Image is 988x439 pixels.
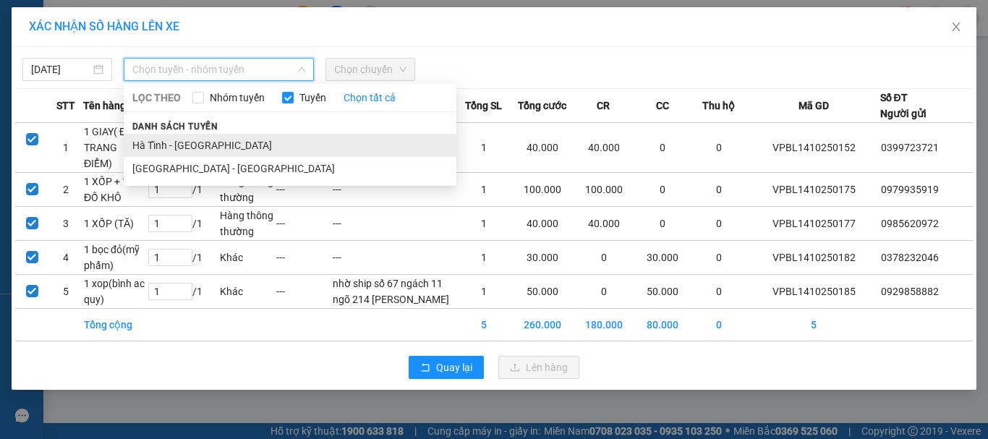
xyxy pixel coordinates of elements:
[83,173,148,207] td: 1 XỐP + 1 BÌ ĐỒ KHÔ
[691,275,747,309] td: 0
[456,309,512,341] td: 5
[276,275,332,309] td: ---
[656,98,669,114] span: CC
[574,275,635,309] td: 0
[148,275,219,309] td: / 1
[135,54,605,72] li: Hotline: 1900252555
[881,252,939,263] span: 0378232046
[512,123,574,173] td: 40.000
[512,207,574,241] td: 40.000
[49,207,83,241] td: 3
[132,90,181,106] span: LỌC THEO
[691,241,747,275] td: 0
[456,123,512,173] td: 1
[881,218,939,229] span: 0985620972
[574,241,635,275] td: 0
[409,356,484,379] button: rollbackQuay lại
[204,90,271,106] span: Nhóm tuyến
[498,356,579,379] button: uploadLên hàng
[634,123,691,173] td: 0
[219,173,276,207] td: Hàng thông thường
[276,241,332,275] td: ---
[748,123,880,173] td: VPBL1410250152
[881,286,939,297] span: 0929858882
[634,207,691,241] td: 0
[29,20,179,33] span: XÁC NHẬN SỐ HÀNG LÊN XE
[49,173,83,207] td: 2
[574,207,635,241] td: 40.000
[456,241,512,275] td: 1
[512,241,574,275] td: 30.000
[748,241,880,275] td: VPBL1410250182
[148,207,219,241] td: / 1
[18,105,216,153] b: GỬI : VP [GEOGRAPHIC_DATA]
[83,207,148,241] td: 1 XỐP (TĂ)
[436,359,472,375] span: Quay lại
[881,184,939,195] span: 0979935919
[574,309,635,341] td: 180.000
[748,275,880,309] td: VPBL1410250185
[512,173,574,207] td: 100.000
[332,275,456,309] td: nhờ ship số 67 ngách 11 ngõ 214 [PERSON_NAME]
[634,241,691,275] td: 30.000
[691,123,747,173] td: 0
[574,173,635,207] td: 100.000
[148,241,219,275] td: / 1
[465,98,502,114] span: Tổng SL
[83,98,126,114] span: Tên hàng
[634,173,691,207] td: 0
[294,90,332,106] span: Tuyến
[49,275,83,309] td: 5
[124,134,456,157] li: Hà Tĩnh - [GEOGRAPHIC_DATA]
[49,241,83,275] td: 4
[132,59,305,80] span: Chọn tuyến - nhóm tuyến
[56,98,75,114] span: STT
[276,207,332,241] td: ---
[512,309,574,341] td: 260.000
[574,123,635,173] td: 40.000
[456,207,512,241] td: 1
[456,275,512,309] td: 1
[83,309,148,341] td: Tổng cộng
[691,309,747,341] td: 0
[135,35,605,54] li: Cổ Đạm, xã [GEOGRAPHIC_DATA], [GEOGRAPHIC_DATA]
[18,18,90,90] img: logo.jpg
[691,173,747,207] td: 0
[748,173,880,207] td: VPBL1410250175
[748,309,880,341] td: 5
[634,309,691,341] td: 80.000
[597,98,610,114] span: CR
[518,98,566,114] span: Tổng cước
[219,275,276,309] td: Khác
[702,98,735,114] span: Thu hộ
[691,207,747,241] td: 0
[83,123,148,173] td: 1 GIAY( ĐÒ TRANG ĐIỂM)
[332,207,456,241] td: ---
[148,173,219,207] td: / 1
[124,157,456,180] li: [GEOGRAPHIC_DATA] - [GEOGRAPHIC_DATA]
[799,98,829,114] span: Mã GD
[950,21,962,33] span: close
[332,173,456,207] td: ---
[456,173,512,207] td: 1
[881,142,939,153] span: 0399723721
[344,90,396,106] a: Chọn tất cả
[31,61,90,77] input: 14/10/2025
[219,241,276,275] td: Khác
[332,241,456,275] td: ---
[219,207,276,241] td: Hàng thông thường
[297,65,306,74] span: down
[124,120,227,133] span: Danh sách tuyến
[936,7,976,48] button: Close
[748,207,880,241] td: VPBL1410250177
[420,362,430,374] span: rollback
[880,90,927,122] div: Số ĐT Người gửi
[83,241,148,275] td: 1 bọc đỏ(mỹ phẩm)
[512,275,574,309] td: 50.000
[49,123,83,173] td: 1
[276,173,332,207] td: ---
[634,275,691,309] td: 50.000
[334,59,406,80] span: Chọn chuyến
[83,275,148,309] td: 1 xop(bình ac quy)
